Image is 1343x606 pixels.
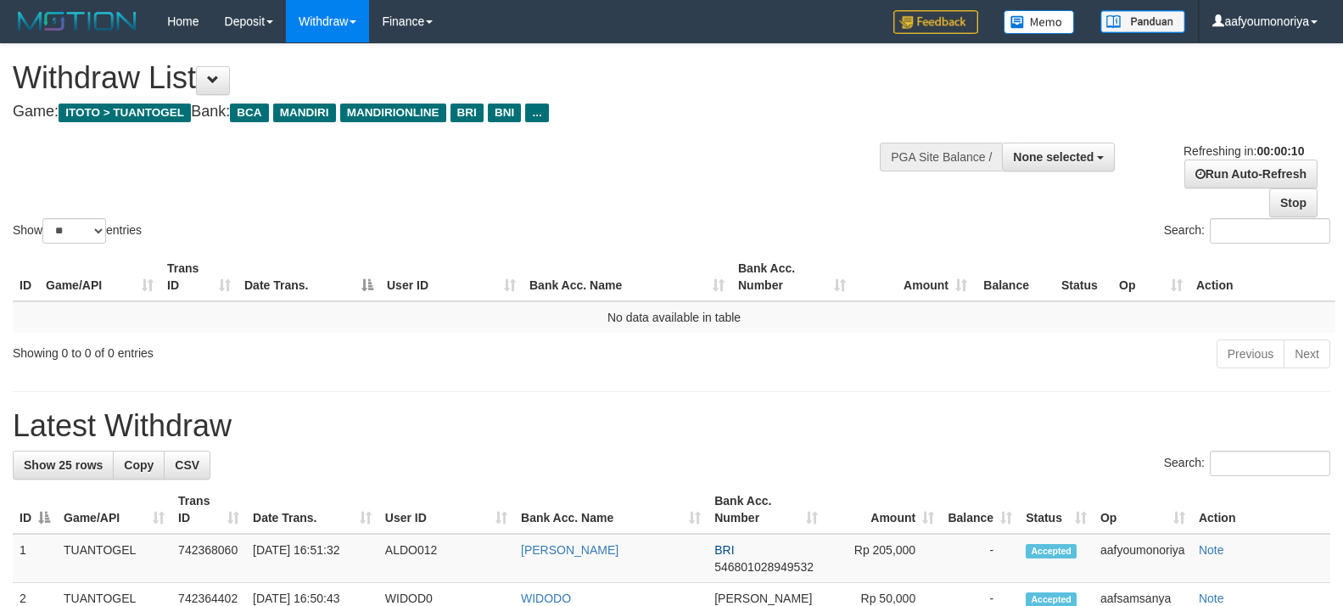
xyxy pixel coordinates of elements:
th: Game/API: activate to sort column ascending [39,253,160,301]
th: Action [1192,485,1330,534]
th: Bank Acc. Number: activate to sort column ascending [708,485,825,534]
span: None selected [1013,150,1094,164]
td: Rp 205,000 [825,534,941,583]
span: [PERSON_NAME] [714,592,812,605]
td: 742368060 [171,534,246,583]
th: Action [1189,253,1335,301]
span: BRI [714,543,734,557]
a: Run Auto-Refresh [1184,160,1318,188]
th: Trans ID: activate to sort column ascending [171,485,246,534]
img: panduan.png [1100,10,1185,33]
a: Show 25 rows [13,451,114,480]
label: Search: [1164,218,1330,244]
span: Refreshing in: [1184,144,1304,158]
input: Search: [1210,451,1330,476]
span: CSV [175,458,199,472]
th: Op: activate to sort column ascending [1094,485,1192,534]
h1: Withdraw List [13,61,878,95]
th: Amount: activate to sort column ascending [853,253,974,301]
a: Previous [1217,339,1284,368]
img: Button%20Memo.svg [1004,10,1075,34]
a: [PERSON_NAME] [521,543,618,557]
div: PGA Site Balance / [880,143,1002,171]
span: BRI [450,104,484,122]
img: Feedback.jpg [893,10,978,34]
span: Copy [124,458,154,472]
a: Note [1199,543,1224,557]
th: Op: activate to sort column ascending [1112,253,1189,301]
span: Copy 546801028949532 to clipboard [714,560,814,574]
span: Accepted [1026,544,1077,558]
th: Date Trans.: activate to sort column ascending [246,485,378,534]
span: MANDIRIONLINE [340,104,446,122]
td: [DATE] 16:51:32 [246,534,378,583]
th: Bank Acc. Number: activate to sort column ascending [731,253,853,301]
label: Show entries [13,218,142,244]
a: WIDODO [521,592,571,605]
a: Copy [113,451,165,480]
a: CSV [164,451,210,480]
a: Next [1284,339,1330,368]
a: Note [1199,592,1224,605]
a: Stop [1269,188,1318,217]
label: Search: [1164,451,1330,476]
th: ID: activate to sort column descending [13,485,57,534]
span: Show 25 rows [24,458,103,472]
button: None selected [1002,143,1115,171]
h1: Latest Withdraw [13,409,1330,443]
span: ... [525,104,548,122]
th: Trans ID: activate to sort column ascending [160,253,238,301]
td: ALDO012 [378,534,514,583]
th: Amount: activate to sort column ascending [825,485,941,534]
span: ITOTO > TUANTOGEL [59,104,191,122]
th: Balance [974,253,1055,301]
td: aafyoumonoriya [1094,534,1192,583]
select: Showentries [42,218,106,244]
h4: Game: Bank: [13,104,878,121]
input: Search: [1210,218,1330,244]
th: Status [1055,253,1112,301]
td: No data available in table [13,301,1335,333]
img: MOTION_logo.png [13,8,142,34]
span: BCA [230,104,268,122]
th: Bank Acc. Name: activate to sort column ascending [514,485,708,534]
th: Status: activate to sort column ascending [1019,485,1094,534]
th: Balance: activate to sort column ascending [941,485,1019,534]
th: Game/API: activate to sort column ascending [57,485,171,534]
th: User ID: activate to sort column ascending [380,253,523,301]
td: TUANTOGEL [57,534,171,583]
span: BNI [488,104,521,122]
th: Date Trans.: activate to sort column descending [238,253,380,301]
th: Bank Acc. Name: activate to sort column ascending [523,253,731,301]
th: User ID: activate to sort column ascending [378,485,514,534]
td: 1 [13,534,57,583]
th: ID [13,253,39,301]
span: MANDIRI [273,104,336,122]
div: Showing 0 to 0 of 0 entries [13,338,547,362]
strong: 00:00:10 [1256,144,1304,158]
td: - [941,534,1019,583]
